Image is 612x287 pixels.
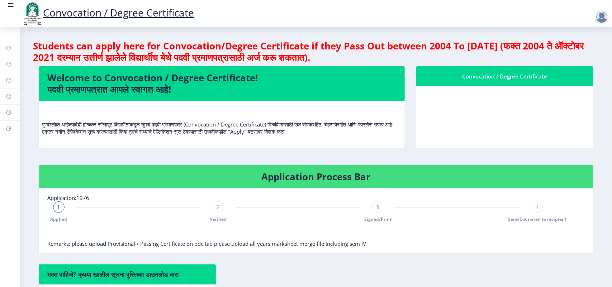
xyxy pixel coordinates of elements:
[33,40,599,63] h4: Students can apply here for Convocation/Degree Certificate if they Pass Out between 2004 To [DATE...
[210,216,227,222] span: Verified
[425,72,585,81] div: Convocation / Degree Certificate
[47,194,89,201] span: Application:1976
[217,204,220,211] span: 2
[22,6,194,19] a: Convocation / Degree Certificate
[376,204,380,211] span: 3
[508,216,567,222] span: Sent/Couriered to recipient
[42,106,402,135] p: पुण्यश्लोक अहिल्यादेवी होळकर सोलापूर विद्यापीठाकडून तुमचे पदवी प्रमाणपत्र (Convocation / Degree C...
[364,216,392,222] span: Signed/Print
[536,204,539,211] span: 4
[47,270,207,279] h6: मदत पाहिजे? कृपया खालील सूचना पुस्तिका डाउनलोड करा
[47,171,585,182] h4: Application Process Bar
[47,240,366,247] span: Remarks: please upload Provisional / Passing Certificate on pdc tab please upload all years marks...
[51,216,67,222] span: Applied
[57,204,61,211] span: 1
[22,1,43,26] img: logo
[47,72,396,95] h4: Welcome to Convocation / Degree Certificate! पदवी प्रमाणपत्रात आपले स्वागत आहे!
